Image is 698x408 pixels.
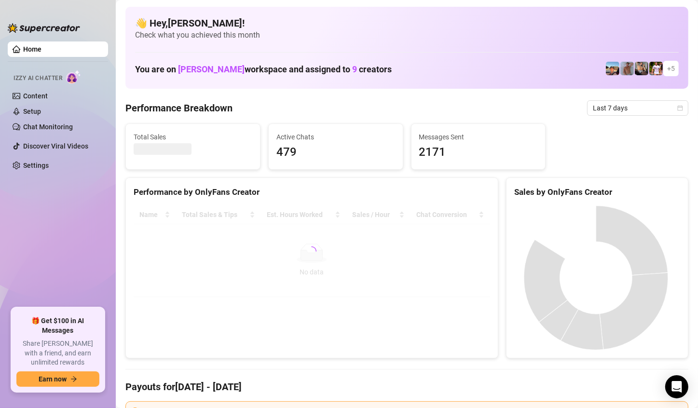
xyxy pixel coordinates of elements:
[23,45,41,53] a: Home
[39,375,67,383] span: Earn now
[16,316,99,335] span: 🎁 Get $100 in AI Messages
[135,16,679,30] h4: 👋 Hey, [PERSON_NAME] !
[70,376,77,382] span: arrow-right
[14,74,62,83] span: Izzy AI Chatter
[66,70,81,84] img: AI Chatter
[667,63,675,74] span: + 5
[16,339,99,367] span: Share [PERSON_NAME] with a friend, and earn unlimited rewards
[620,62,634,75] img: Joey
[134,186,490,199] div: Performance by OnlyFans Creator
[125,380,688,394] h4: Payouts for [DATE] - [DATE]
[8,23,80,33] img: logo-BBDzfeDw.svg
[23,108,41,115] a: Setup
[23,123,73,131] a: Chat Monitoring
[276,143,395,162] span: 479
[606,62,619,75] img: Zach
[677,105,683,111] span: calendar
[514,186,680,199] div: Sales by OnlyFans Creator
[276,132,395,142] span: Active Chats
[16,371,99,387] button: Earn nowarrow-right
[135,30,679,41] span: Check what you achieved this month
[352,64,357,74] span: 9
[635,62,648,75] img: George
[23,162,49,169] a: Settings
[134,132,252,142] span: Total Sales
[419,132,538,142] span: Messages Sent
[178,64,245,74] span: [PERSON_NAME]
[23,92,48,100] a: Content
[419,143,538,162] span: 2171
[135,64,392,75] h1: You are on workspace and assigned to creators
[665,375,688,398] div: Open Intercom Messenger
[306,245,318,258] span: loading
[23,142,88,150] a: Discover Viral Videos
[125,101,233,115] h4: Performance Breakdown
[593,101,683,115] span: Last 7 days
[649,62,663,75] img: Hector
